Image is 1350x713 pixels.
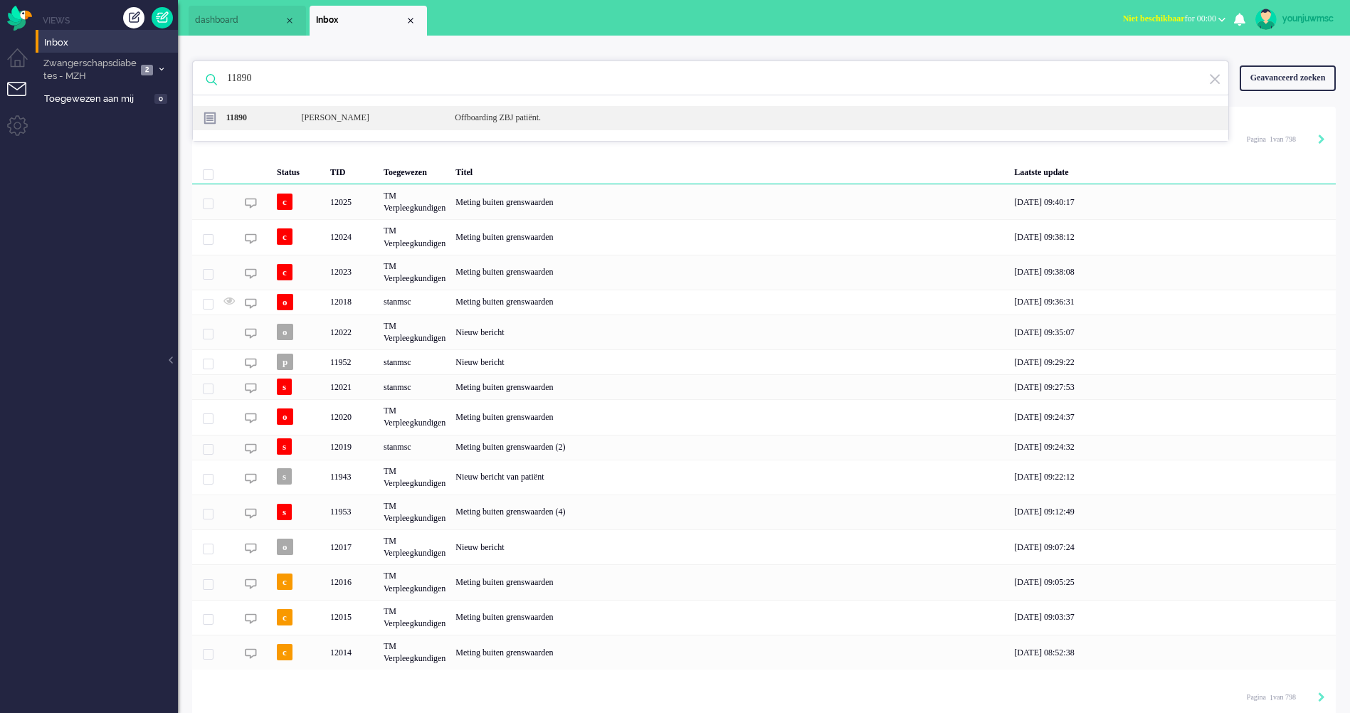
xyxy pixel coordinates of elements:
[277,324,293,340] span: o
[379,600,450,635] div: TM Verpleegkundigen
[325,349,379,374] div: 11952
[1009,399,1336,434] div: [DATE] 09:24:37
[1009,460,1336,495] div: [DATE] 09:22:12
[1318,691,1325,705] div: Next
[245,443,257,455] img: ic_chat_grey.svg
[450,460,1009,495] div: Nieuw bericht van patiënt
[277,379,292,395] span: s
[192,600,1336,635] div: 12015
[245,357,257,369] img: ic_chat_grey.svg
[277,294,293,310] span: o
[7,82,39,114] li: Tickets menu
[379,374,450,399] div: stanmsc
[379,435,450,460] div: stanmsc
[44,36,178,50] span: Inbox
[325,635,379,670] div: 12014
[1009,529,1336,564] div: [DATE] 09:07:24
[245,507,257,519] img: ic_chat_grey.svg
[1123,14,1185,23] span: Niet beschikbaar
[444,112,1038,124] div: Offboarding ZBJ patiënt.
[1009,315,1336,349] div: [DATE] 09:35:07
[7,6,32,31] img: flow_omnibird.svg
[1009,290,1336,315] div: [DATE] 09:36:31
[192,460,1336,495] div: 11943
[1009,564,1336,599] div: [DATE] 09:05:25
[272,156,325,184] div: Status
[379,315,450,349] div: TM Verpleegkundigen
[325,219,379,254] div: 12024
[325,399,379,434] div: 12020
[44,93,150,106] span: Toegewezen aan mij
[192,495,1336,529] div: 11953
[1208,73,1221,86] img: ic-exit.svg
[379,529,450,564] div: TM Verpleegkundigen
[192,290,1336,315] div: 12018
[204,112,216,125] img: ic_note_grey.svg
[450,529,1009,564] div: Nieuw bericht
[1009,184,1336,219] div: [DATE] 09:40:17
[1009,156,1336,184] div: Laatste update
[450,635,1009,670] div: Meting buiten grenswaarden
[325,564,379,599] div: 12016
[1253,9,1336,30] a: younjuwmsc
[379,495,450,529] div: TM Verpleegkundigen
[1114,4,1234,36] li: Niet beschikbaarfor 00:00
[245,472,257,485] img: ic_chat_grey.svg
[245,412,257,424] img: ic_chat_grey.svg
[379,184,450,219] div: TM Verpleegkundigen
[226,112,247,122] b: 11890
[1009,635,1336,670] div: [DATE] 08:52:38
[154,94,167,105] span: 0
[192,349,1336,374] div: 11952
[325,315,379,349] div: 12022
[277,504,292,520] span: s
[1009,255,1336,290] div: [DATE] 09:38:08
[192,635,1336,670] div: 12014
[277,539,293,555] span: o
[141,65,153,75] span: 2
[1009,495,1336,529] div: [DATE] 09:12:49
[450,290,1009,315] div: Meting buiten grenswaarden
[1255,9,1277,30] img: avatar
[325,435,379,460] div: 12019
[1240,65,1336,90] div: Geavanceerd zoeken
[450,255,1009,290] div: Meting buiten grenswaarden
[1009,349,1336,374] div: [DATE] 09:29:22
[1123,14,1216,23] span: for 00:00
[192,315,1336,349] div: 12022
[1247,128,1325,149] div: Pagination
[450,219,1009,254] div: Meting buiten grenswaarden
[7,9,32,20] a: Omnidesk
[277,438,292,455] span: s
[192,529,1336,564] div: 12017
[277,354,293,370] span: p
[325,184,379,219] div: 12025
[1266,134,1273,144] input: Page
[277,194,292,210] span: c
[152,7,173,28] a: Quick Ticket
[1009,600,1336,635] div: [DATE] 09:03:37
[1266,693,1273,703] input: Page
[405,15,416,26] div: Close tab
[277,644,292,660] span: c
[1009,435,1336,460] div: [DATE] 09:24:32
[450,184,1009,219] div: Meting buiten grenswaarden
[379,156,450,184] div: Toegewezen
[245,197,257,209] img: ic_chat_grey.svg
[192,184,1336,219] div: 12025
[43,14,178,26] li: Views
[325,290,379,315] div: 12018
[277,468,292,485] span: s
[192,219,1336,254] div: 12024
[379,635,450,670] div: TM Verpleegkundigen
[1247,686,1325,707] div: Pagination
[325,600,379,635] div: 12015
[277,228,292,245] span: c
[277,574,292,590] span: c
[41,34,178,50] a: Inbox
[277,408,293,425] span: o
[325,255,379,290] div: 12023
[245,382,257,394] img: ic_chat_grey.svg
[192,399,1336,434] div: 12020
[245,327,257,339] img: ic_chat_grey.svg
